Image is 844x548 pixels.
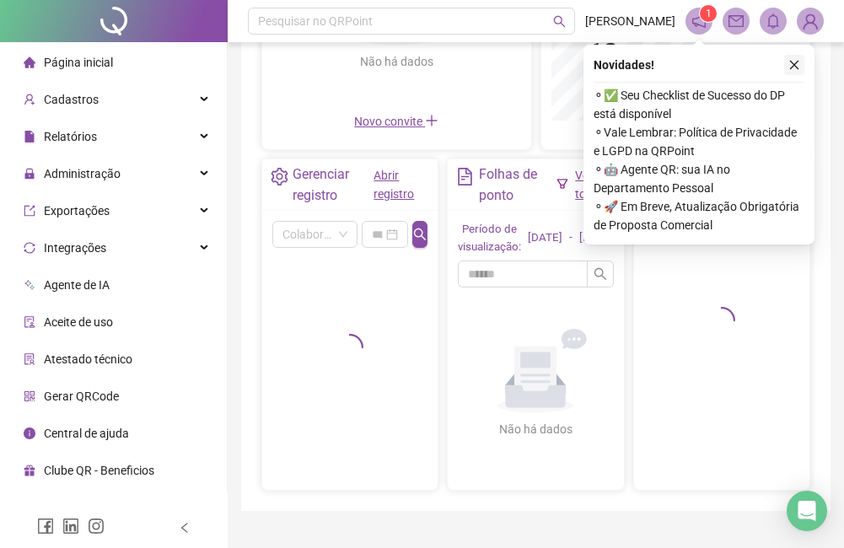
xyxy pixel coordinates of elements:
[293,164,374,206] div: Gerenciar registro
[728,13,744,29] span: mail
[569,229,573,247] div: -
[37,518,54,535] span: facebook
[44,167,121,180] span: Administração
[44,93,99,106] span: Cadastros
[413,228,427,241] span: search
[691,13,707,29] span: notification
[24,242,35,254] span: sync
[556,178,568,190] span: filter
[24,205,35,217] span: export
[594,123,804,160] span: ⚬ Vale Lembrar: Política de Privacidade e LGPD na QRPoint
[594,86,804,123] span: ⚬ ✅ Seu Checklist de Sucesso do DP está disponível
[788,59,800,71] span: close
[708,307,735,334] span: loading
[44,241,106,255] span: Integrações
[24,94,35,105] span: user-add
[706,8,712,19] span: 1
[44,464,154,477] span: Clube QR - Beneficios
[528,229,562,247] div: [DATE]
[24,465,35,476] span: gift
[24,390,35,402] span: qrcode
[44,204,110,218] span: Exportações
[594,267,607,281] span: search
[594,197,804,234] span: ⚬ 🚀 Em Breve, Atualização Obrigatória de Proposta Comercial
[336,334,363,361] span: loading
[579,229,614,247] div: [DATE]
[585,12,675,30] span: [PERSON_NAME]
[271,168,288,185] span: setting
[319,52,474,71] div: Não há dados
[62,518,79,535] span: linkedin
[44,56,113,69] span: Página inicial
[594,56,654,74] span: Novidades !
[24,316,35,328] span: audit
[24,131,35,142] span: file
[44,278,110,292] span: Agente de IA
[354,115,438,128] span: Novo convite
[24,56,35,68] span: home
[456,168,474,185] span: file-text
[700,5,717,22] sup: 1
[479,164,557,206] div: Folhas de ponto
[24,427,35,439] span: info-circle
[44,427,129,440] span: Central de ajuda
[575,169,605,201] a: Ver todos
[44,130,97,143] span: Relatórios
[44,390,119,403] span: Gerar QRCode
[374,169,414,201] a: Abrir registro
[24,168,35,180] span: lock
[798,8,823,34] img: 76514
[44,352,132,366] span: Atestado técnico
[766,13,781,29] span: bell
[179,522,191,534] span: left
[458,221,521,256] div: Período de visualização:
[425,114,438,127] span: plus
[88,518,105,535] span: instagram
[44,315,113,329] span: Aceite de uso
[553,15,566,28] span: search
[465,420,606,438] div: Não há dados
[787,491,827,531] div: Open Intercom Messenger
[594,160,804,197] span: ⚬ 🤖 Agente QR: sua IA no Departamento Pessoal
[24,353,35,365] span: solution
